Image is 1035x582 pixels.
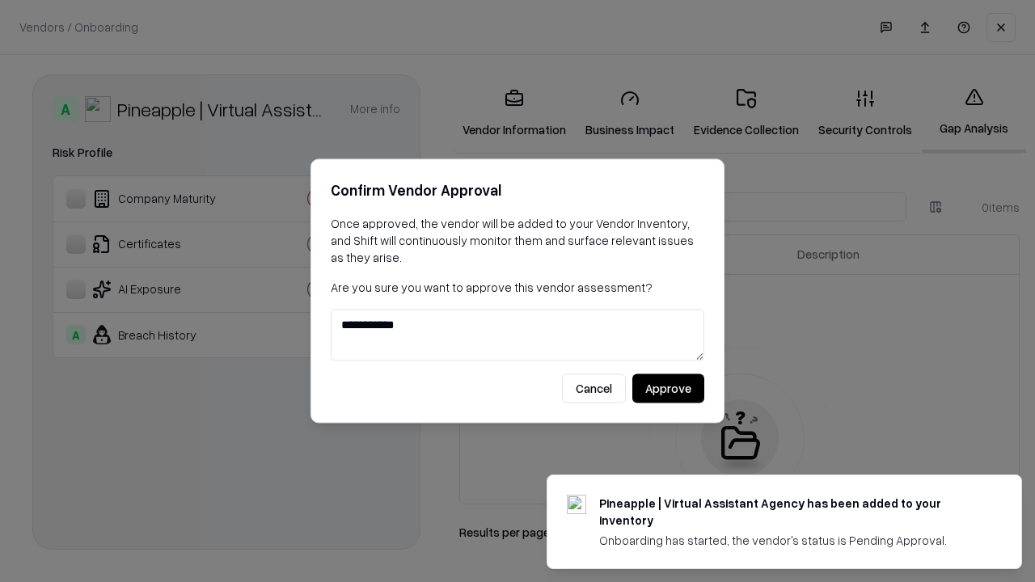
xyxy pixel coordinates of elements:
[632,374,704,403] button: Approve
[599,532,982,549] div: Onboarding has started, the vendor's status is Pending Approval.
[331,215,704,266] p: Once approved, the vendor will be added to your Vendor Inventory, and Shift will continuously mon...
[599,495,982,529] div: Pineapple | Virtual Assistant Agency has been added to your inventory
[567,495,586,514] img: trypineapple.com
[331,179,704,202] h2: Confirm Vendor Approval
[562,374,626,403] button: Cancel
[331,279,704,296] p: Are you sure you want to approve this vendor assessment?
